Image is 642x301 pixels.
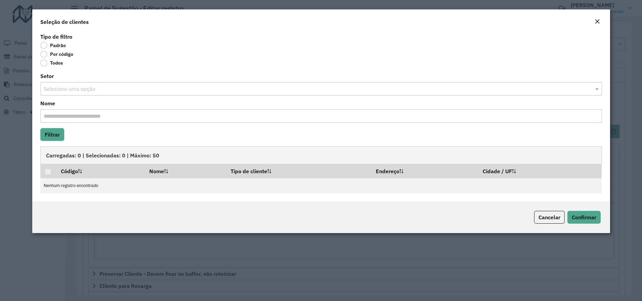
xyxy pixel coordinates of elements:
label: Nome [40,99,55,107]
label: Todos [40,60,63,66]
button: Close [593,17,602,26]
button: Filtrar [40,128,64,141]
th: Endereço [371,164,478,178]
th: Cidade / UF [478,164,602,178]
button: Confirmar [567,211,601,224]
div: Carregadas: 0 | Selecionadas: 0 | Máximo: 50 [40,146,602,164]
button: Cancelar [534,211,565,224]
th: Nome [145,164,226,178]
span: Cancelar [538,214,560,221]
label: Por código [40,51,73,58]
label: Setor [40,72,54,80]
span: Confirmar [572,214,596,221]
td: Nenhum registro encontrado [40,178,602,193]
th: Tipo de cliente [226,164,371,178]
th: Código [56,164,145,178]
h4: Seleção de clientes [40,18,89,26]
em: Fechar [595,19,600,24]
label: Tipo de filtro [40,33,72,41]
label: Padrão [40,42,66,49]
